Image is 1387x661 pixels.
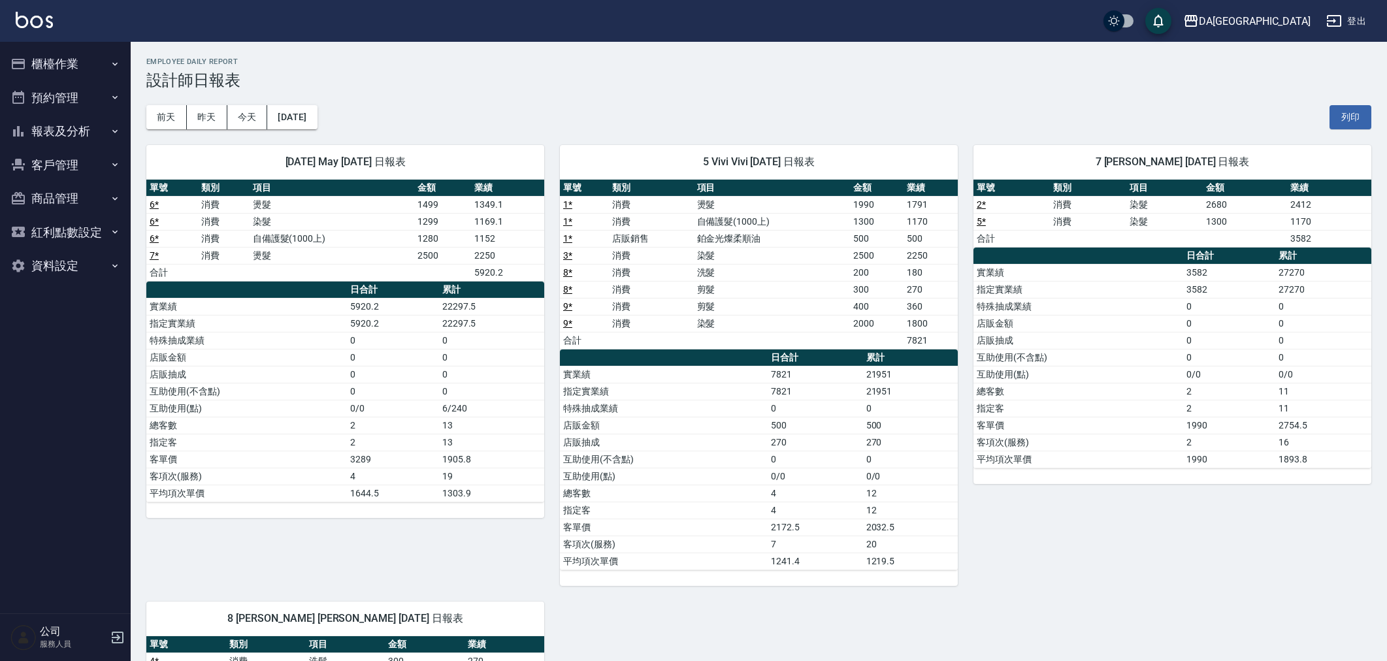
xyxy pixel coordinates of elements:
[347,332,438,349] td: 0
[1183,332,1276,349] td: 0
[768,434,862,451] td: 270
[973,298,1183,315] td: 特殊抽成業績
[146,636,226,653] th: 單號
[973,349,1183,366] td: 互助使用(不含點)
[850,315,904,332] td: 2000
[863,485,958,502] td: 12
[904,213,957,230] td: 1170
[1287,213,1371,230] td: 1170
[560,451,768,468] td: 互助使用(不含點)
[768,485,862,502] td: 4
[609,264,694,281] td: 消費
[863,349,958,366] th: 累計
[1183,298,1276,315] td: 0
[1183,264,1276,281] td: 3582
[146,282,544,502] table: a dense table
[768,536,862,553] td: 7
[609,213,694,230] td: 消費
[863,502,958,519] td: 12
[250,247,415,264] td: 燙髮
[1145,8,1171,34] button: save
[471,230,544,247] td: 1152
[439,349,544,366] td: 0
[904,332,957,349] td: 7821
[439,485,544,502] td: 1303.9
[471,213,544,230] td: 1169.1
[560,400,768,417] td: 特殊抽成業績
[560,332,609,349] td: 合計
[850,247,904,264] td: 2500
[1275,417,1371,434] td: 2754.5
[1287,180,1371,197] th: 業績
[146,468,347,485] td: 客項次(服務)
[5,81,125,115] button: 預約管理
[1275,366,1371,383] td: 0/0
[471,180,544,197] th: 業績
[560,366,768,383] td: 實業績
[850,196,904,213] td: 1990
[198,213,250,230] td: 消費
[146,298,347,315] td: 實業績
[1321,9,1371,33] button: 登出
[250,196,415,213] td: 燙髮
[1183,451,1276,468] td: 1990
[904,247,957,264] td: 2250
[439,434,544,451] td: 13
[146,315,347,332] td: 指定實業績
[347,366,438,383] td: 0
[465,636,544,653] th: 業績
[439,282,544,298] th: 累計
[560,383,768,400] td: 指定實業績
[227,105,268,129] button: 今天
[5,182,125,216] button: 商品管理
[768,451,862,468] td: 0
[471,247,544,264] td: 2250
[347,451,438,468] td: 3289
[347,417,438,434] td: 2
[973,264,1183,281] td: 實業績
[187,105,227,129] button: 昨天
[16,12,53,28] img: Logo
[560,417,768,434] td: 店販金額
[694,315,851,332] td: 染髮
[414,230,471,247] td: 1280
[5,148,125,182] button: 客戶管理
[973,180,1050,197] th: 單號
[146,434,347,451] td: 指定客
[768,417,862,434] td: 500
[850,213,904,230] td: 1300
[439,417,544,434] td: 13
[1126,180,1203,197] th: 項目
[694,281,851,298] td: 剪髮
[162,155,529,169] span: [DATE] May [DATE] 日報表
[1275,264,1371,281] td: 27270
[146,180,544,282] table: a dense table
[1050,180,1126,197] th: 類別
[768,519,862,536] td: 2172.5
[146,400,347,417] td: 互助使用(點)
[414,180,471,197] th: 金額
[560,434,768,451] td: 店販抽成
[694,213,851,230] td: 自備護髮(1000上)
[609,196,694,213] td: 消費
[694,298,851,315] td: 剪髮
[768,468,862,485] td: 0/0
[146,485,347,502] td: 平均項次單價
[306,636,385,653] th: 項目
[1050,196,1126,213] td: 消費
[973,434,1183,451] td: 客項次(服務)
[471,264,544,281] td: 5920.2
[1275,281,1371,298] td: 27270
[989,155,1356,169] span: 7 [PERSON_NAME] [DATE] 日報表
[863,519,958,536] td: 2032.5
[146,451,347,468] td: 客單價
[973,417,1183,434] td: 客單價
[904,196,957,213] td: 1791
[146,264,198,281] td: 合計
[471,196,544,213] td: 1349.1
[609,315,694,332] td: 消費
[694,264,851,281] td: 洗髮
[560,553,768,570] td: 平均項次單價
[850,298,904,315] td: 400
[973,315,1183,332] td: 店販金額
